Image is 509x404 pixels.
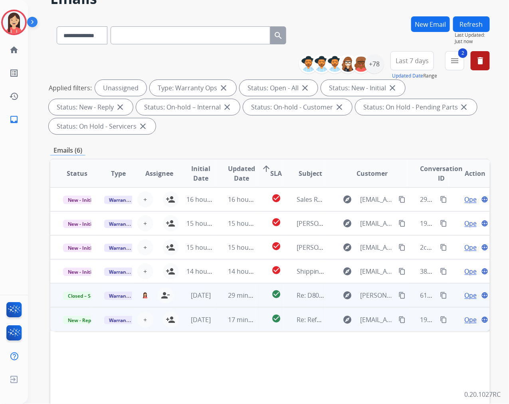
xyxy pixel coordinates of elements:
[49,99,133,115] div: Status: New - Reply
[104,292,145,300] span: Warranty Ops
[396,59,429,62] span: Last 7 days
[187,267,226,276] span: 14 hours ago
[392,73,423,79] button: Updated Date
[398,292,406,299] mat-icon: content_copy
[270,169,282,178] span: SLA
[137,312,153,328] button: +
[228,315,274,324] span: 17 minutes ago
[137,263,153,279] button: +
[63,268,100,276] span: New - Initial
[300,83,310,93] mat-icon: close
[191,315,211,324] span: [DATE]
[475,56,485,66] mat-icon: delete
[440,268,447,275] mat-icon: content_copy
[146,169,174,178] span: Assignee
[398,196,406,203] mat-icon: content_copy
[398,316,406,323] mat-icon: content_copy
[143,243,147,252] span: +
[440,316,447,323] mat-icon: content_copy
[411,16,450,32] button: New Email
[465,315,481,324] span: Open
[481,316,488,323] mat-icon: language
[465,219,481,228] span: Open
[398,220,406,227] mat-icon: content_copy
[166,315,176,324] mat-icon: person_add
[137,239,153,255] button: +
[150,80,236,96] div: Type: Warranty Ops
[360,315,394,324] span: [EMAIL_ADDRESS][DOMAIN_NAME]
[398,268,406,275] mat-icon: content_copy
[455,38,490,45] span: Just now
[465,390,501,399] p: 0.20.1027RC
[365,54,384,74] div: +78
[440,292,447,299] mat-icon: content_copy
[240,80,318,96] div: Status: Open - All
[360,195,394,204] span: [EMAIL_ADDRESS][DOMAIN_NAME]
[271,217,281,227] mat-icon: check_circle
[9,115,19,124] mat-icon: inbox
[465,195,481,204] span: Open
[481,292,488,299] mat-icon: language
[297,291,373,300] span: Re: D80300225142005230
[440,196,447,203] mat-icon: content_copy
[3,11,25,34] img: avatar
[222,102,232,112] mat-icon: close
[297,243,369,252] span: [PERSON_NAME] Invoice
[137,215,153,231] button: +
[143,219,147,228] span: +
[166,219,176,228] mat-icon: person_add
[388,83,397,93] mat-icon: close
[360,291,394,300] span: [PERSON_NAME][EMAIL_ADDRESS][DOMAIN_NAME]
[187,164,215,183] span: Initial Date
[271,265,281,275] mat-icon: check_circle
[228,243,267,252] span: 15 hours ago
[390,51,434,70] button: Last 7 days
[360,243,394,252] span: [EMAIL_ADDRESS][DOMAIN_NAME]
[50,145,85,155] p: Emails (6)
[228,164,255,183] span: Updated Date
[228,219,267,228] span: 15 hours ago
[465,243,481,252] span: Open
[453,16,490,32] button: Refresh
[343,267,352,276] mat-icon: explore
[355,99,477,115] div: Status: On Hold - Pending Parts
[143,315,147,324] span: +
[166,195,176,204] mat-icon: person_add
[455,32,490,38] span: Last Updated:
[261,164,271,173] mat-icon: arrow_upward
[63,220,100,228] span: New - Initial
[49,83,92,93] p: Applied filters:
[63,244,100,252] span: New - Initial
[143,195,147,204] span: +
[228,291,274,300] span: 29 minutes ago
[49,118,156,134] div: Status: On Hold - Servicers
[335,102,344,112] mat-icon: close
[398,244,406,251] mat-icon: content_copy
[299,169,322,178] span: Subject
[321,80,405,96] div: Status: New - Initial
[104,196,145,204] span: Warranty Ops
[115,102,125,112] mat-icon: close
[271,241,281,251] mat-icon: check_circle
[297,219,448,228] span: [PERSON_NAME] / 1400481580 / Proof of Purchase
[343,195,352,204] mat-icon: explore
[357,169,388,178] span: Customer
[271,289,281,299] mat-icon: check_circle
[465,267,481,276] span: Open
[187,219,226,228] span: 15 hours ago
[273,31,283,40] mat-icon: search
[271,193,281,203] mat-icon: check_circle
[343,315,352,324] mat-icon: explore
[143,267,147,276] span: +
[191,291,211,300] span: [DATE]
[136,99,240,115] div: Status: On-hold – Internal
[343,219,352,228] mat-icon: explore
[343,243,352,252] mat-icon: explore
[137,191,153,207] button: +
[228,195,267,204] span: 16 hours ago
[67,169,87,178] span: Status
[187,243,226,252] span: 15 hours ago
[104,244,145,252] span: Warranty Ops
[360,267,394,276] span: [EMAIL_ADDRESS][DOMAIN_NAME]
[343,291,352,300] mat-icon: explore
